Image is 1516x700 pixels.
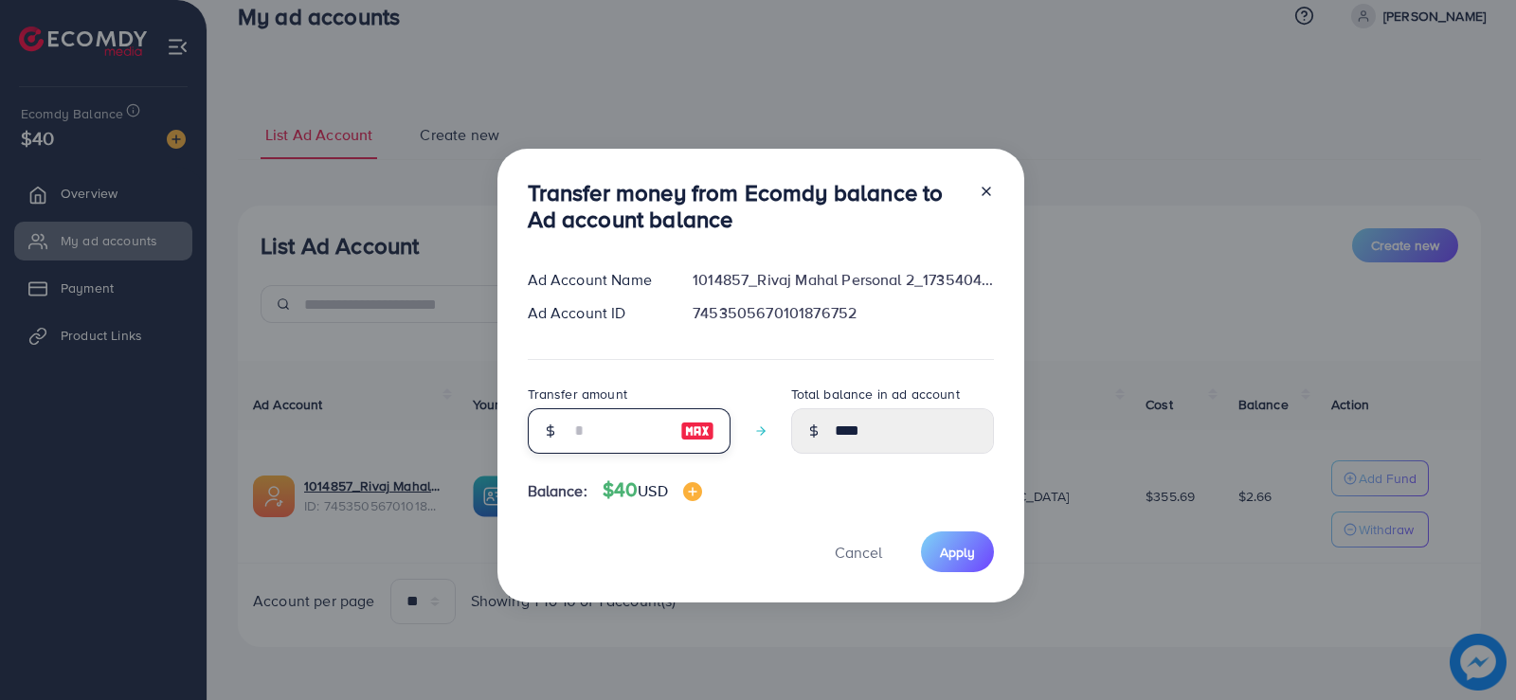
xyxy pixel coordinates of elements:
[680,420,714,442] img: image
[677,269,1008,291] div: 1014857_Rivaj Mahal Personal 2_1735404529188
[638,480,667,501] span: USD
[940,543,975,562] span: Apply
[835,542,882,563] span: Cancel
[677,302,1008,324] div: 7453505670101876752
[791,385,960,404] label: Total balance in ad account
[528,179,964,234] h3: Transfer money from Ecomdy balance to Ad account balance
[528,480,587,502] span: Balance:
[513,302,678,324] div: Ad Account ID
[603,478,702,502] h4: $40
[683,482,702,501] img: image
[513,269,678,291] div: Ad Account Name
[921,531,994,572] button: Apply
[811,531,906,572] button: Cancel
[528,385,627,404] label: Transfer amount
